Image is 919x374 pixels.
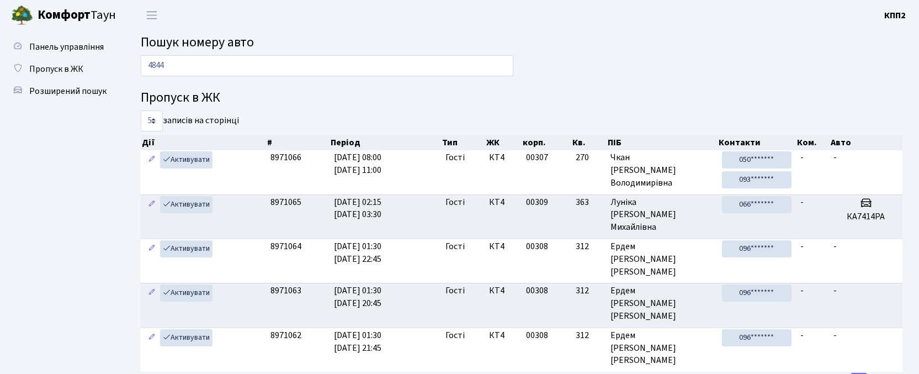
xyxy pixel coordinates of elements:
[334,196,381,221] span: [DATE] 02:15 [DATE] 03:30
[489,329,517,342] span: КТ4
[576,240,602,253] span: 312
[800,329,804,341] span: -
[718,135,796,150] th: Контакти
[610,285,713,323] span: Ердем [PERSON_NAME] [PERSON_NAME]
[833,329,837,341] span: -
[522,135,571,150] th: корп.
[489,240,517,253] span: КТ4
[334,285,381,309] span: [DATE] 01:30 [DATE] 20:45
[141,55,513,76] input: Пошук
[138,6,166,24] button: Переключити навігацію
[526,329,548,341] span: 00308
[833,240,837,252] span: -
[607,135,718,150] th: ПІБ
[270,240,301,252] span: 8971064
[576,285,602,297] span: 312
[334,240,381,265] span: [DATE] 01:30 [DATE] 22:45
[800,285,804,297] span: -
[610,196,713,234] span: Луніка [PERSON_NAME] Михайлівна
[270,196,301,208] span: 8971065
[610,329,713,367] span: Ердем [PERSON_NAME] [PERSON_NAME]
[445,196,465,209] span: Гості
[796,135,830,150] th: Ком.
[830,135,903,150] th: Авто
[160,329,213,346] a: Активувати
[141,110,163,131] select: записів на сторінці
[833,151,837,164] span: -
[445,240,465,253] span: Гості
[29,85,107,97] span: Розширений пошук
[6,80,116,102] a: Розширений пошук
[571,135,607,150] th: Кв.
[833,285,837,297] span: -
[800,196,804,208] span: -
[29,41,104,53] span: Панель управління
[334,151,381,176] span: [DATE] 08:00 [DATE] 11:00
[160,285,213,302] a: Активувати
[576,196,602,209] span: 363
[330,135,442,150] th: Період
[266,135,330,150] th: #
[610,240,713,278] span: Ердем [PERSON_NAME] [PERSON_NAME]
[38,6,91,24] b: Комфорт
[526,285,548,297] span: 00308
[29,63,83,75] span: Пропуск в ЖК
[334,329,381,354] span: [DATE] 01:30 [DATE] 21:45
[145,196,158,213] a: Редагувати
[610,151,713,189] span: Чкан [PERSON_NAME] Володимирівна
[489,151,517,164] span: КТ4
[141,33,254,52] span: Пошук номеру авто
[160,151,213,168] a: Активувати
[270,329,301,341] span: 8971062
[526,151,548,164] span: 00307
[145,151,158,168] a: Редагувати
[576,329,602,342] span: 312
[800,240,804,252] span: -
[145,329,158,346] a: Редагувати
[800,151,804,164] span: -
[141,90,902,106] h4: Пропуск в ЖК
[445,285,465,297] span: Гості
[576,151,602,164] span: 270
[141,135,266,150] th: Дії
[526,240,548,252] span: 00308
[445,329,465,342] span: Гості
[489,285,517,297] span: КТ4
[270,285,301,297] span: 8971063
[441,135,485,150] th: Тип
[141,110,239,131] label: записів на сторінці
[6,36,116,58] a: Панель управління
[38,6,116,25] span: Таун
[11,4,33,27] img: logo.png
[160,196,213,213] a: Активувати
[6,58,116,80] a: Пропуск в ЖК
[160,240,213,257] a: Активувати
[270,151,301,164] span: 8971066
[884,9,906,22] a: КПП2
[145,240,158,257] a: Редагувати
[833,212,898,222] h5: КА7414РА
[445,151,465,164] span: Гості
[489,196,517,209] span: КТ4
[526,196,548,208] span: 00309
[145,285,158,302] a: Редагувати
[485,135,522,150] th: ЖК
